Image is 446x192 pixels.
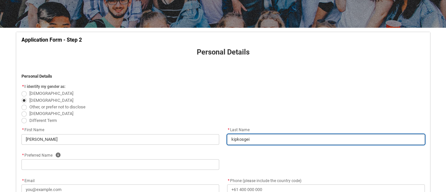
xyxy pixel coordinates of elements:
abbr: required [22,178,24,183]
span: Different Term [29,118,57,123]
strong: Personal Details [21,74,52,79]
span: First Name [21,128,44,132]
label: Phone (please include the country code) [227,176,304,184]
span: Preferred Name [21,153,52,158]
abbr: required [228,178,229,183]
span: [DEMOGRAPHIC_DATA] [29,111,73,116]
abbr: required [22,153,24,158]
abbr: required [22,128,24,132]
abbr: required [228,128,229,132]
strong: Personal Details [197,48,250,56]
span: I identify my gender as: [24,84,65,89]
span: Last Name [227,128,250,132]
label: Email [21,176,37,184]
span: [DEMOGRAPHIC_DATA] [29,98,73,103]
abbr: required [22,84,24,89]
span: Other, or prefer not to disclose [29,104,86,109]
span: [DEMOGRAPHIC_DATA] [29,91,73,96]
strong: Application Form - Step 2 [21,37,82,43]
